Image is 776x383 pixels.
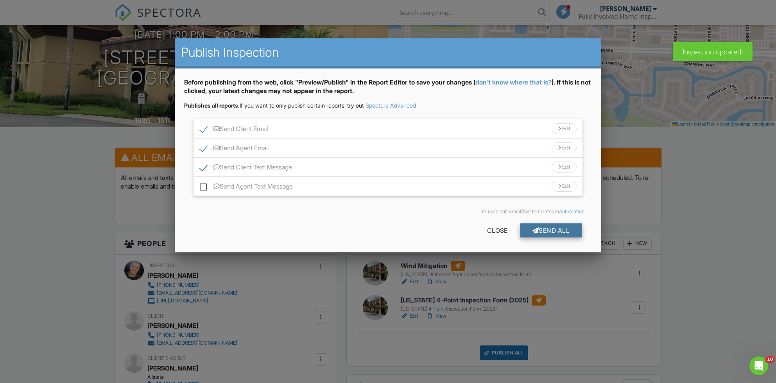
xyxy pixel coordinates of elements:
div: Before publishing from the web, click "Preview/Publish" in the Report Editor to save your changes... [184,78,592,102]
label: Send Client Email [200,125,268,135]
div: Edit [552,142,577,153]
strong: Publishes all reports. [184,102,240,109]
label: Send Agent Email [200,144,269,154]
label: Send Client Text Message [200,164,292,173]
iframe: Intercom live chat [749,356,768,375]
div: Inspection updated! [673,42,753,61]
div: Close [475,223,520,237]
label: Send Agent Text Message [200,183,293,192]
h2: Publish Inspection [181,45,595,60]
div: Send All [520,223,582,237]
div: Edit [552,181,577,192]
div: Edit [552,123,577,134]
a: Automation [559,209,584,214]
span: If you want to only publish certain reports, try out [184,102,364,109]
div: You can edit email/text templates in . [190,209,586,215]
a: don't know where that is? [475,78,552,86]
a: Spectora Advanced [366,102,416,109]
span: 10 [765,356,774,363]
div: Edit [552,162,577,173]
